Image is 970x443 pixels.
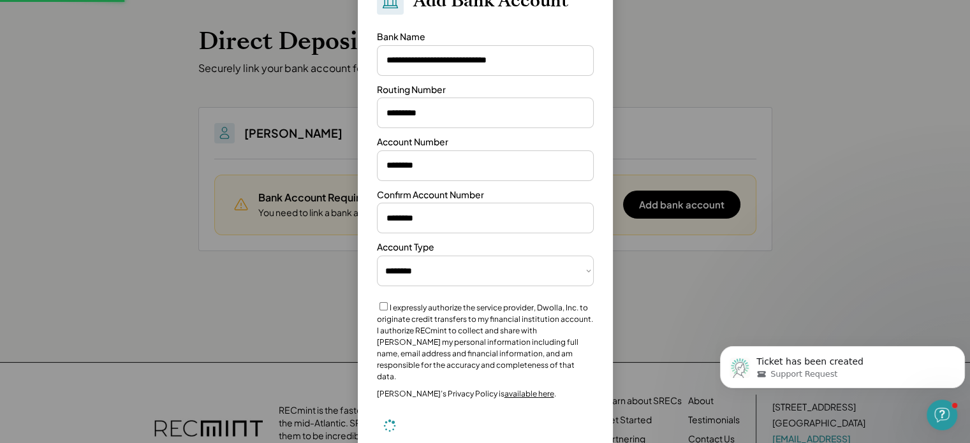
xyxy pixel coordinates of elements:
[377,241,434,254] div: Account Type
[377,31,425,43] div: Bank Name
[927,400,957,430] iframe: Intercom live chat
[715,319,970,409] iframe: Intercom notifications message
[504,389,554,398] a: available here
[377,189,484,201] div: Confirm Account Number
[377,303,593,381] label: I expressly authorize the service provider, Dwolla, Inc. to originate credit transfers to my fina...
[377,84,446,96] div: Routing Number
[377,389,556,399] div: [PERSON_NAME]’s Privacy Policy is .
[377,136,448,149] div: Account Number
